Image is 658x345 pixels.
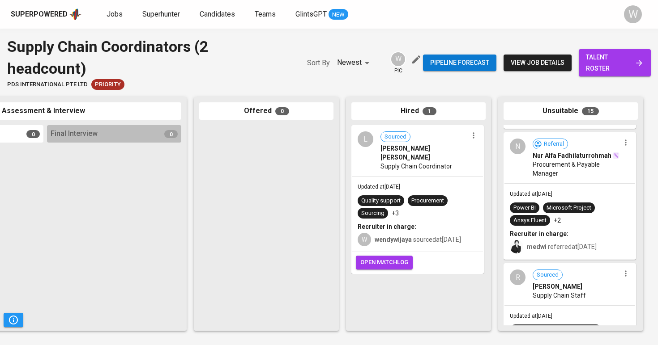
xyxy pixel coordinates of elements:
button: view job details [504,55,572,71]
div: Power BI [513,204,536,212]
b: Recruiter in charge: [358,223,416,230]
div: Microsoft Project [547,204,591,212]
div: Ansys Fluent [513,216,547,225]
span: Updated at [DATE] [510,191,552,197]
span: [PERSON_NAME] [533,282,582,291]
span: Candidates [200,10,235,18]
span: Referral [540,140,568,148]
span: 0 [26,130,40,138]
div: Procurement [411,197,444,205]
span: GlintsGPT [295,10,327,18]
div: NReferralNur Alfa FadhilaturrohmahProcurement & Payable ManagerUpdated at[DATE]Power BIMicrosoft ... [504,132,636,260]
span: talent roster [586,52,644,74]
div: W [624,5,642,23]
div: Hired [351,102,486,120]
b: medwi [527,243,547,250]
span: Pipeline forecast [430,57,489,68]
p: +3 [392,209,399,218]
div: Offered [199,102,333,120]
div: N [510,139,526,154]
div: W [390,51,406,67]
div: Newest [337,55,372,71]
span: 0 [164,130,178,138]
span: Teams [255,10,276,18]
div: W [358,233,371,246]
span: Sourced [533,271,562,279]
span: 0 [275,107,289,115]
span: Nur Alfa Fadhilaturrohmah [533,151,611,160]
p: Newest [337,57,362,68]
a: Candidates [200,9,237,20]
span: 1 [423,107,436,115]
span: Updated at [DATE] [358,184,400,190]
span: view job details [511,57,564,68]
div: L [358,131,373,147]
b: wendywijaya [375,236,412,243]
span: Updated at [DATE] [510,313,552,319]
span: [PERSON_NAME] [PERSON_NAME] [380,144,468,162]
span: PDS International Pte Ltd [7,80,88,89]
div: Quality support [361,197,401,205]
span: Superhunter [142,10,180,18]
span: Supply Chain Staff [533,291,586,300]
span: Sourced [381,133,410,141]
p: Sort By [307,58,330,68]
button: Pipeline Triggers [4,313,23,327]
span: Priority [91,80,124,89]
a: GlintsGPT NEW [295,9,348,20]
a: talent roster [579,49,651,76]
img: medwi@glints.com [510,240,523,253]
a: Jobs [107,9,124,20]
div: pic [390,51,406,75]
span: Jobs [107,10,123,18]
div: Unsuitable [504,102,638,120]
a: Superpoweredapp logo [11,8,81,21]
div: R [510,269,526,285]
span: sourced at [DATE] [375,236,461,243]
span: Procurement & Payable Manager [533,160,620,178]
div: LSourced[PERSON_NAME] [PERSON_NAME]Supply Chain CoordinatorUpdated at[DATE]Quality supportProcure... [351,125,484,274]
img: app logo [69,8,81,21]
p: +2 [554,216,561,225]
b: Recruiter in charge: [510,230,568,237]
div: Supply Chain Coordinators (2 headcount) [7,36,289,79]
span: NEW [329,10,348,19]
div: Sourcing [361,209,385,218]
img: magic_wand.svg [612,152,620,159]
button: open matchlog [356,256,413,269]
a: Teams [255,9,278,20]
div: Superpowered [11,9,68,20]
span: Supply Chain Coordinator [380,162,452,171]
button: Pipeline forecast [423,55,496,71]
span: Final Interview [51,129,98,139]
a: Superhunter [142,9,182,20]
div: Job Order Reopened [91,79,124,90]
span: referred at [DATE] [527,243,597,250]
span: open matchlog [360,257,408,268]
span: 15 [582,107,599,115]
